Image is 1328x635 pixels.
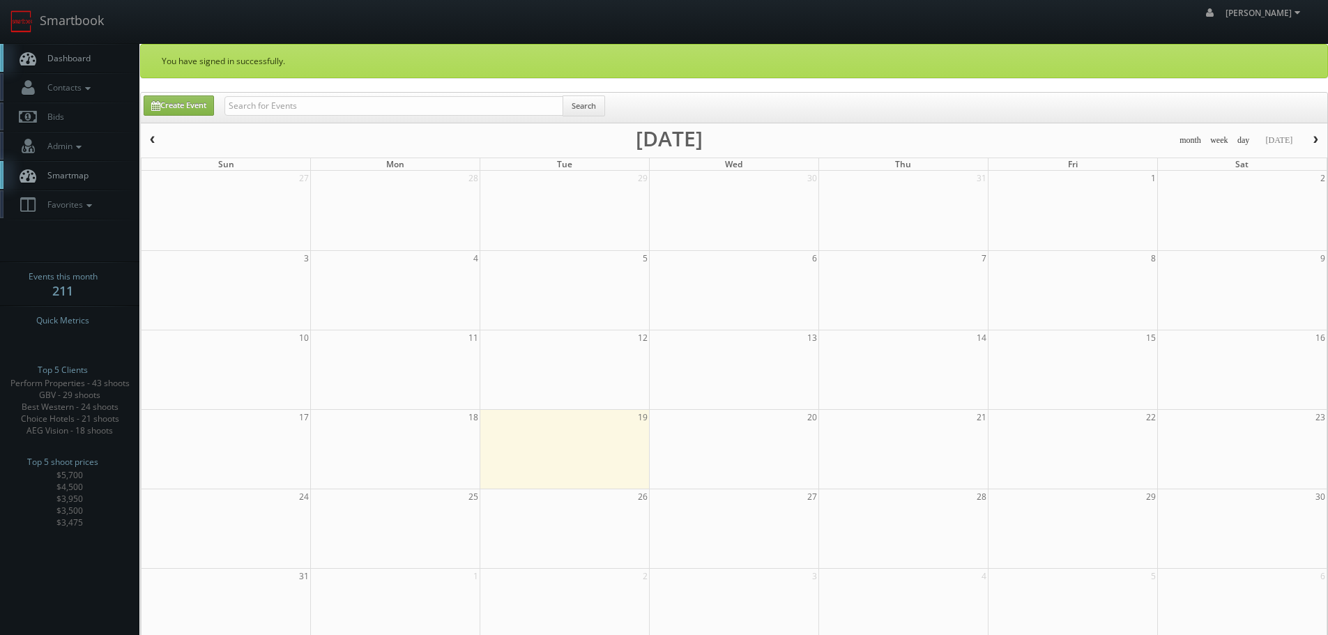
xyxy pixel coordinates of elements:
span: 14 [975,330,988,345]
span: Favorites [40,199,96,211]
span: 1 [472,569,480,583]
span: Quick Metrics [36,314,89,328]
button: [DATE] [1260,132,1297,149]
span: 17 [298,410,310,424]
span: 20 [806,410,818,424]
span: 1 [1150,171,1157,185]
span: 24 [298,489,310,504]
span: 27 [806,489,818,504]
button: Search [563,95,605,116]
span: 5 [641,251,649,266]
span: 10 [298,330,310,345]
span: Sun [218,158,234,170]
img: smartbook-logo.png [10,10,33,33]
span: 30 [806,171,818,185]
span: 15 [1145,330,1157,345]
h2: [DATE] [636,132,703,146]
span: 26 [636,489,649,504]
span: Tue [557,158,572,170]
span: [PERSON_NAME] [1226,7,1304,19]
span: Sat [1235,158,1249,170]
span: 27 [298,171,310,185]
span: 29 [636,171,649,185]
button: day [1232,132,1255,149]
span: 2 [641,569,649,583]
span: Events this month [29,270,98,284]
span: 13 [806,330,818,345]
a: Create Event [144,95,214,116]
span: 8 [1150,251,1157,266]
span: 2 [1319,171,1327,185]
span: 9 [1319,251,1327,266]
span: 28 [975,489,988,504]
span: 12 [636,330,649,345]
span: 16 [1314,330,1327,345]
span: 28 [467,171,480,185]
span: 21 [975,410,988,424]
span: Dashboard [40,52,91,64]
span: 6 [1319,569,1327,583]
button: week [1205,132,1233,149]
span: 18 [467,410,480,424]
button: month [1175,132,1206,149]
p: You have signed in successfully. [162,55,1306,67]
span: 7 [980,251,988,266]
span: 3 [811,569,818,583]
span: 30 [1314,489,1327,504]
span: Wed [725,158,742,170]
span: 5 [1150,569,1157,583]
span: Top 5 Clients [38,363,88,377]
span: 4 [980,569,988,583]
input: Search for Events [224,96,563,116]
span: 22 [1145,410,1157,424]
span: 31 [975,171,988,185]
span: 6 [811,251,818,266]
span: 25 [467,489,480,504]
span: Contacts [40,82,94,93]
span: Thu [895,158,911,170]
span: Bids [40,111,64,123]
span: Admin [40,140,85,152]
span: Top 5 shoot prices [27,455,98,469]
span: 11 [467,330,480,345]
strong: 211 [52,282,73,299]
span: 19 [636,410,649,424]
span: Mon [386,158,404,170]
span: Fri [1068,158,1078,170]
span: 4 [472,251,480,266]
span: 29 [1145,489,1157,504]
span: 31 [298,569,310,583]
span: 3 [303,251,310,266]
span: Smartmap [40,169,89,181]
span: 23 [1314,410,1327,424]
